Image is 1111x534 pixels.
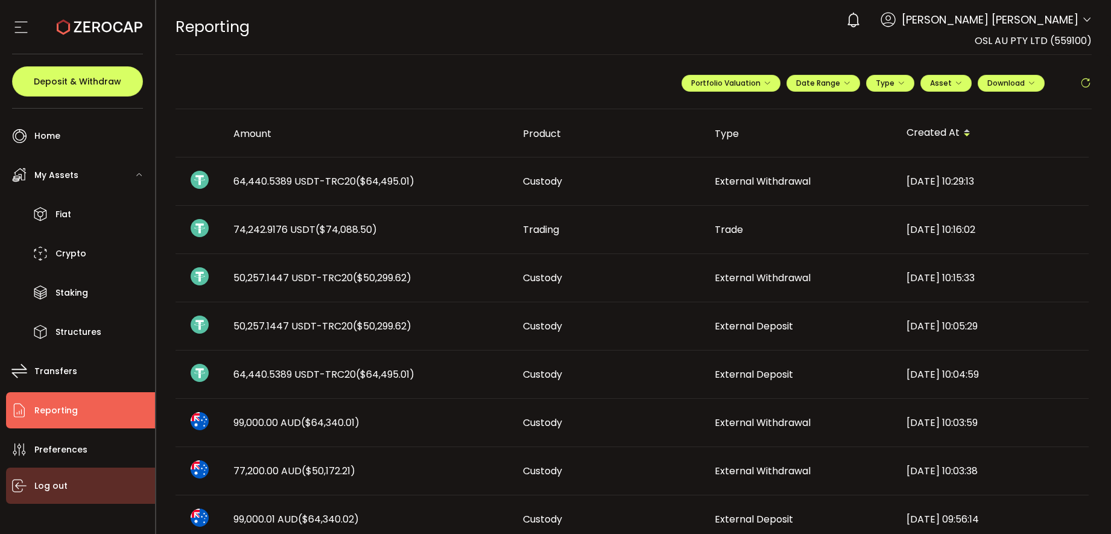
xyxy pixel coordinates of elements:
div: Product [513,127,705,141]
div: [DATE] 09:56:14 [897,512,1089,526]
img: usdt_portfolio.svg [191,316,209,334]
button: Asset [920,75,972,92]
span: 77,200.00 AUD [233,464,355,478]
span: Home [34,127,60,145]
span: Trade [715,223,743,237]
div: [DATE] 10:04:59 [897,367,1089,381]
span: 50,257.1447 USDT-TRC20 [233,271,411,285]
span: 64,440.5389 USDT-TRC20 [233,367,414,381]
span: Reporting [34,402,78,419]
button: Deposit & Withdraw [12,66,143,97]
span: External Withdrawal [715,271,811,285]
span: Custody [523,464,562,478]
img: usdt_portfolio.svg [191,219,209,237]
span: Download [987,78,1035,88]
span: External Deposit [715,367,793,381]
span: ($64,495.01) [356,367,414,381]
iframe: Chat Widget [967,404,1111,534]
img: aud_portfolio.svg [191,460,209,478]
span: Trading [523,223,559,237]
button: Type [866,75,914,92]
div: Type [705,127,897,141]
span: OSL AU PTY LTD (559100) [975,34,1092,48]
span: Preferences [34,441,87,459]
span: External Withdrawal [715,464,811,478]
span: Fiat [55,206,71,223]
span: Custody [523,512,562,526]
span: ($64,495.01) [356,174,414,188]
span: [PERSON_NAME] [PERSON_NAME] [902,11,1078,28]
span: ($74,088.50) [315,223,377,237]
img: usdt_portfolio.svg [191,171,209,189]
span: ($50,172.21) [302,464,355,478]
span: Log out [34,477,68,495]
span: Type [876,78,905,88]
div: [DATE] 10:16:02 [897,223,1089,237]
span: 50,257.1447 USDT-TRC20 [233,319,411,333]
span: ($50,299.62) [353,319,411,333]
button: Download [978,75,1045,92]
span: Asset [930,78,952,88]
div: [DATE] 10:29:13 [897,174,1089,188]
span: Portfolio Valuation [691,78,771,88]
span: Structures [55,323,101,341]
span: 99,000.00 AUD [233,416,359,430]
span: External Deposit [715,319,793,333]
button: Portfolio Valuation [682,75,780,92]
div: [DATE] 10:03:38 [897,464,1089,478]
span: Custody [523,174,562,188]
span: 99,000.01 AUD [233,512,359,526]
div: [DATE] 10:03:59 [897,416,1089,430]
span: Deposit & Withdraw [34,77,121,86]
div: [DATE] 10:15:33 [897,271,1089,285]
span: ($64,340.02) [298,512,359,526]
img: aud_portfolio.svg [191,412,209,430]
span: Custody [523,416,562,430]
span: Staking [55,284,88,302]
span: Custody [523,271,562,285]
span: External Withdrawal [715,174,811,188]
img: aud_portfolio.svg [191,509,209,527]
button: Date Range [787,75,860,92]
span: Crypto [55,245,86,262]
span: Transfers [34,363,77,380]
span: Custody [523,367,562,381]
span: Date Range [796,78,850,88]
div: Amount [224,127,513,141]
span: External Deposit [715,512,793,526]
span: ($50,299.62) [353,271,411,285]
span: Custody [523,319,562,333]
span: 74,242.9176 USDT [233,223,377,237]
span: External Withdrawal [715,416,811,430]
span: ($64,340.01) [301,416,359,430]
div: Created At [897,123,1089,144]
img: usdt_portfolio.svg [191,267,209,285]
span: My Assets [34,167,78,184]
div: [DATE] 10:05:29 [897,319,1089,333]
span: Reporting [176,16,250,37]
span: 64,440.5389 USDT-TRC20 [233,174,414,188]
img: usdt_portfolio.svg [191,364,209,382]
